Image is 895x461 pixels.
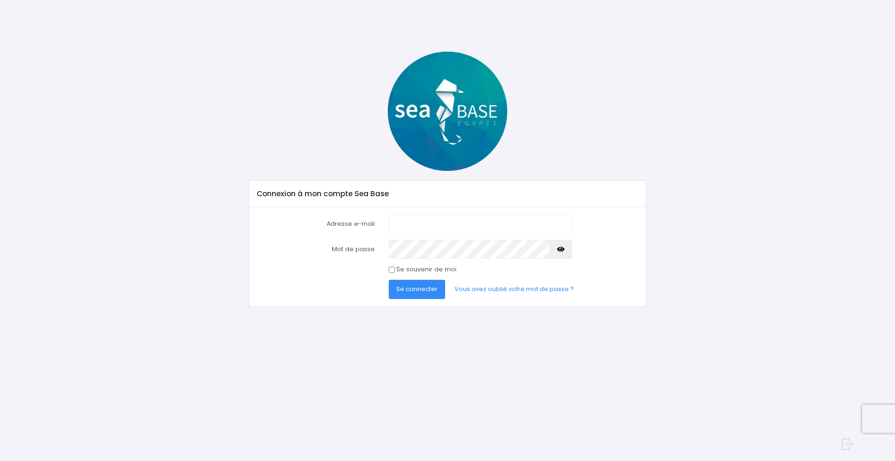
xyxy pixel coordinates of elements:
[250,215,382,233] label: Adresse e-mail
[447,280,581,299] a: Vous avez oublié votre mot de passe ?
[250,240,382,259] label: Mot de passe
[396,284,438,293] span: Se connecter
[396,265,456,274] label: Se souvenir de moi
[249,181,645,207] div: Connexion à mon compte Sea Base
[389,280,445,299] button: Se connecter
